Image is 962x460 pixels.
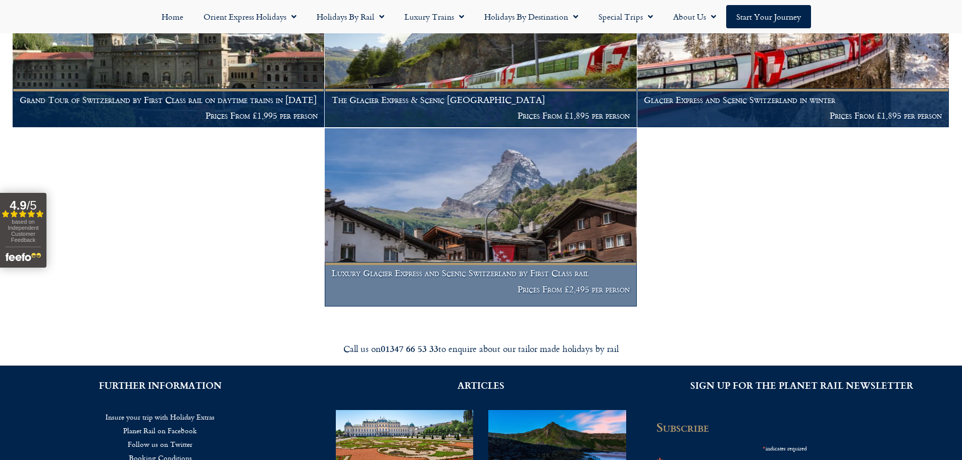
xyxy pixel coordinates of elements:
h1: Grand Tour of Switzerland by First Class rail on daytime trains in [DATE] [20,95,318,105]
div: indicates required [656,441,807,454]
p: Prices From £2,495 per person [332,284,630,294]
h2: SIGN UP FOR THE PLANET RAIL NEWSLETTER [656,381,947,390]
a: About Us [663,5,726,28]
h1: Glacier Express and Scenic Switzerland in winter [644,95,942,105]
p: Prices From £1,895 per person [644,111,942,121]
a: Luxury Glacier Express and Scenic Switzerland by First Class rail Prices From £2,495 per person [325,128,637,307]
p: Prices From £1,995 per person [20,111,318,121]
h1: Luxury Glacier Express and Scenic Switzerland by First Class rail [332,268,630,278]
a: Luxury Trains [394,5,474,28]
a: Holidays by Rail [307,5,394,28]
strong: 01347 66 53 33 [381,342,438,355]
a: Planet Rail on Facebook [15,424,306,437]
a: Home [151,5,193,28]
a: Orient Express Holidays [193,5,307,28]
div: Call us on to enquire about our tailor made holidays by rail [198,343,764,354]
h1: The Glacier Express & Scenic [GEOGRAPHIC_DATA] [332,95,630,105]
a: Special Trips [588,5,663,28]
a: Insure your trip with Holiday Extras [15,410,306,424]
h2: FURTHER INFORMATION [15,381,306,390]
nav: Menu [5,5,957,28]
a: Follow us on Twitter [15,437,306,451]
a: Holidays by Destination [474,5,588,28]
p: Prices From £1,895 per person [332,111,630,121]
a: Start your Journey [726,5,811,28]
h2: Subscribe [656,420,813,434]
h2: ARTICLES [336,381,626,390]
